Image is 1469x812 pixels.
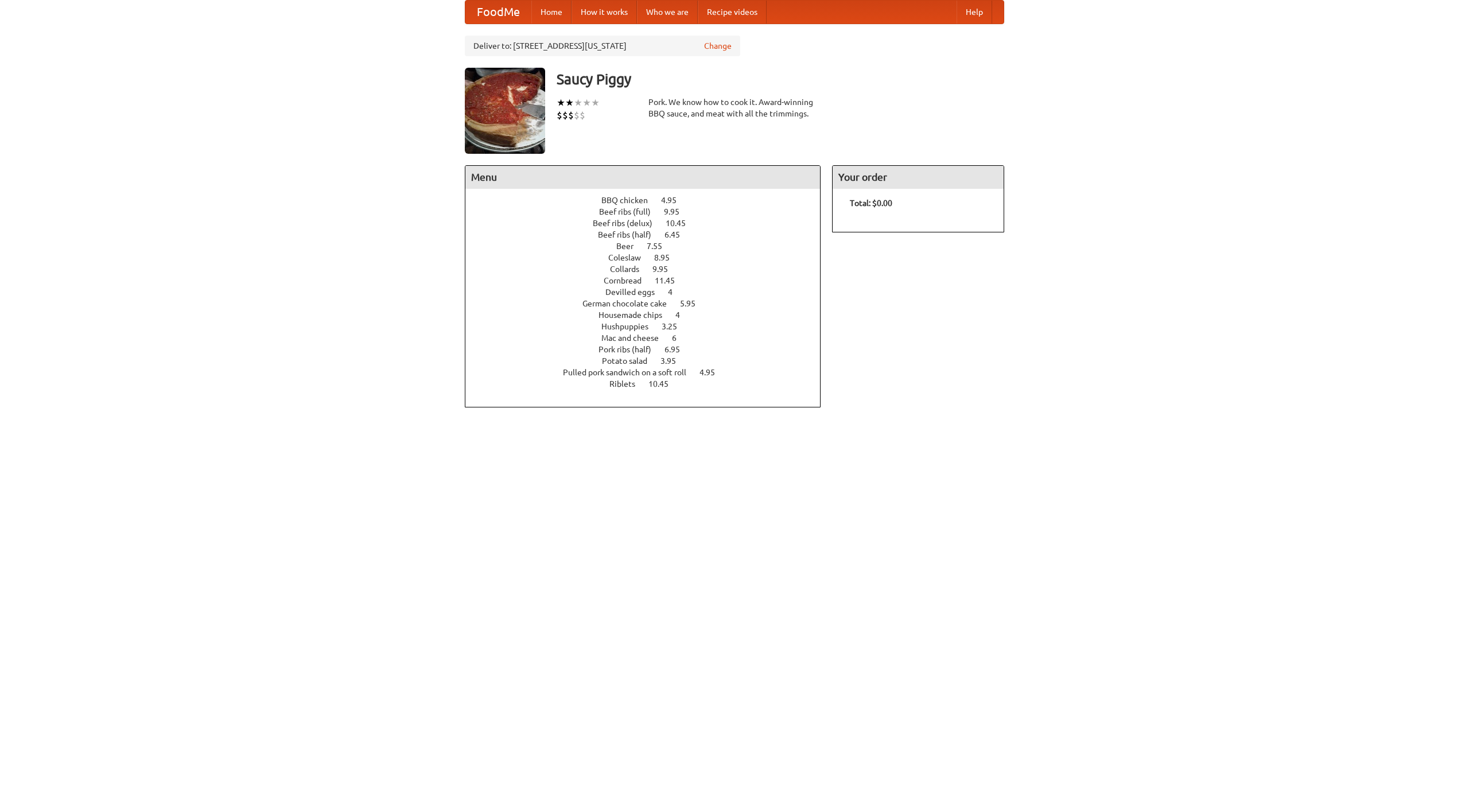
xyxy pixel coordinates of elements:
span: 9.95 [652,265,679,274]
span: 4.95 [699,368,726,377]
span: Mac and cheese [601,333,670,343]
span: 5.95 [680,299,707,308]
a: Cornbread 11.45 [604,276,696,285]
a: Change [704,40,732,52]
li: ★ [591,96,600,109]
img: angular.jpg [465,68,545,154]
a: Devilled eggs 4 [605,287,694,297]
li: $ [557,109,562,122]
span: Cornbread [604,276,653,285]
span: 3.95 [660,356,687,366]
li: ★ [565,96,574,109]
li: $ [574,109,580,122]
span: 10.45 [648,379,680,388]
a: Home [531,1,572,24]
span: Pork ribs (half) [599,345,663,354]
a: FoodMe [465,1,531,24]
li: $ [580,109,585,122]
span: Beef ribs (full) [599,207,662,216]
span: Beer [616,242,645,251]
a: Beef ribs (full) 9.95 [599,207,701,216]
span: Riblets [609,379,647,388]
a: How it works [572,1,637,24]
span: 6 [672,333,688,343]
div: Deliver to: [STREET_ADDRESS][US_STATE] [465,36,740,56]
span: Beef ribs (half) [598,230,663,239]
span: Beef ribs (delux) [593,219,664,228]
span: 9.95 [664,207,691,216]
span: 10.45 [666,219,697,228]
a: Beer 7.55 [616,242,683,251]
span: German chocolate cake [582,299,678,308]
span: 6.95 [664,345,691,354]
a: Beef ribs (delux) 10.45 [593,219,707,228]
span: Coleslaw [608,253,652,262]
a: BBQ chicken 4.95 [601,196,698,205]
h3: Saucy Piggy [557,68,1004,91]
li: $ [562,109,568,122]
span: 4 [675,310,691,320]
a: Pulled pork sandwich on a soft roll 4.95 [563,368,736,377]
li: ★ [582,96,591,109]
a: Collards 9.95 [610,265,689,274]
span: Devilled eggs [605,287,666,297]
span: 11.45 [655,276,686,285]
a: German chocolate cake 5.95 [582,299,717,308]
span: Collards [610,265,651,274]
span: Housemade chips [599,310,674,320]
span: Pulled pork sandwich on a soft roll [563,368,698,377]
a: Pork ribs (half) 6.95 [599,345,701,354]
a: Mac and cheese 6 [601,333,698,343]
a: Beef ribs (half) 6.45 [598,230,701,239]
span: 8.95 [654,253,681,262]
span: 4.95 [661,196,688,205]
a: Hushpuppies 3.25 [601,322,698,331]
span: 4 [668,287,684,297]
li: ★ [574,96,582,109]
h4: Your order [833,166,1004,189]
li: $ [568,109,574,122]
a: Riblets 10.45 [609,379,690,388]
a: Help [957,1,992,24]
span: Hushpuppies [601,322,660,331]
span: 3.25 [662,322,689,331]
div: Pork. We know how to cook it. Award-winning BBQ sauce, and meat with all the trimmings. [648,96,821,119]
b: Total: $0.00 [850,199,892,208]
a: Coleslaw 8.95 [608,253,691,262]
span: 6.45 [664,230,691,239]
a: Housemade chips 4 [599,310,701,320]
a: Who we are [637,1,698,24]
a: Potato salad 3.95 [602,356,697,366]
a: Recipe videos [698,1,767,24]
li: ★ [557,96,565,109]
h4: Menu [465,166,820,189]
span: Potato salad [602,356,659,366]
span: BBQ chicken [601,196,659,205]
span: 7.55 [647,242,674,251]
